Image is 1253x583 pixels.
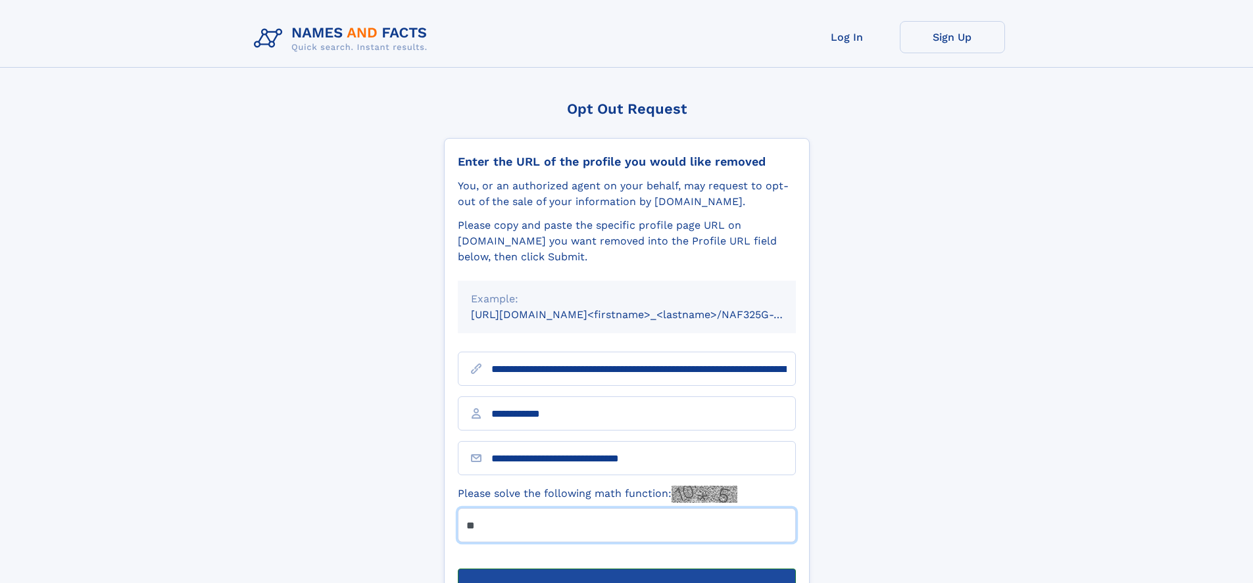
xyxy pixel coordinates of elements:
[458,154,796,169] div: Enter the URL of the profile you would like removed
[444,101,810,117] div: Opt Out Request
[458,218,796,265] div: Please copy and paste the specific profile page URL on [DOMAIN_NAME] you want removed into the Pr...
[458,486,737,503] label: Please solve the following math function:
[458,178,796,210] div: You, or an authorized agent on your behalf, may request to opt-out of the sale of your informatio...
[795,21,900,53] a: Log In
[471,308,821,321] small: [URL][DOMAIN_NAME]<firstname>_<lastname>/NAF325G-xxxxxxxx
[900,21,1005,53] a: Sign Up
[471,291,783,307] div: Example:
[249,21,438,57] img: Logo Names and Facts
